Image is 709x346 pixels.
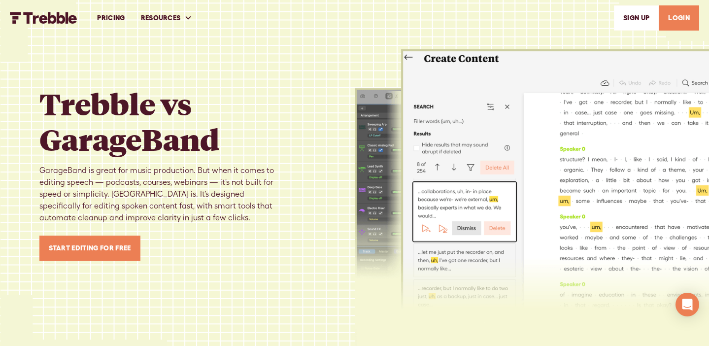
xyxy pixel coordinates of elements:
[614,5,659,31] a: SIGn UP
[89,1,133,35] a: PRICING
[39,165,276,224] div: GarageBand is great for music production. But when it comes to editing speech — podcasts, courses...
[133,1,201,35] div: RESOURCES
[39,236,140,261] a: Start Editing for Free
[10,12,77,24] a: home
[141,13,181,23] div: RESOURCES
[659,5,699,31] a: LOGIN
[10,12,77,24] img: Trebble FM Logo
[39,86,276,157] h1: Trebble vs GarageBand
[675,293,699,316] div: Open Intercom Messenger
